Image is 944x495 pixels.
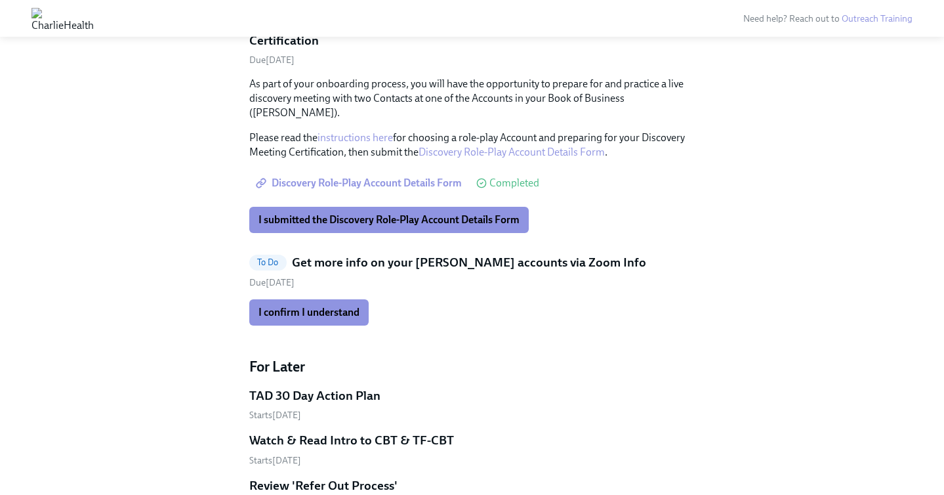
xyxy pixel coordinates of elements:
[258,306,359,319] span: I confirm I understand
[258,213,520,226] span: I submitted the Discovery Role-Play Account Details Form
[249,131,695,160] p: Please read the for choosing a role-play Account and preparing for your Discovery Meeting Certifi...
[249,477,398,494] h5: Review 'Refer Out Process'
[249,387,695,422] a: TAD 30 Day Action PlanStarts[DATE]
[249,254,695,289] a: To DoGet more info on your [PERSON_NAME] accounts via Zoom InfoDue[DATE]
[249,357,695,377] h4: For Later
[249,277,295,288] span: Saturday, October 18th 2025, 7:00 am
[249,299,369,326] button: I confirm I understand
[419,146,605,158] a: Discovery Role-Play Account Details Form
[249,54,295,66] span: Friday, October 3rd 2025, 7:00 am
[489,178,539,188] span: Completed
[249,387,380,404] h5: TAD 30 Day Action Plan
[31,8,94,29] img: CharlieHealth
[249,170,471,196] a: Discovery Role-Play Account Details Form
[249,410,301,421] span: Friday, October 10th 2025, 7:00 am
[842,13,913,24] a: Outreach Training
[249,432,454,449] h5: Watch & Read Intro to CBT & TF-CBT
[249,77,695,120] p: As part of your onboarding process, you will have the opportunity to prepare for and practice a l...
[292,254,646,271] h5: Get more info on your [PERSON_NAME] accounts via Zoom Info
[249,432,695,467] a: Watch & Read Intro to CBT & TF-CBTStarts[DATE]
[249,455,301,466] span: Monday, October 13th 2025, 7:00 am
[743,13,913,24] span: Need help? Reach out to
[258,177,462,190] span: Discovery Role-Play Account Details Form
[318,131,393,144] a: instructions here
[249,257,287,267] span: To Do
[249,207,529,233] button: I submitted the Discovery Role-Play Account Details Form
